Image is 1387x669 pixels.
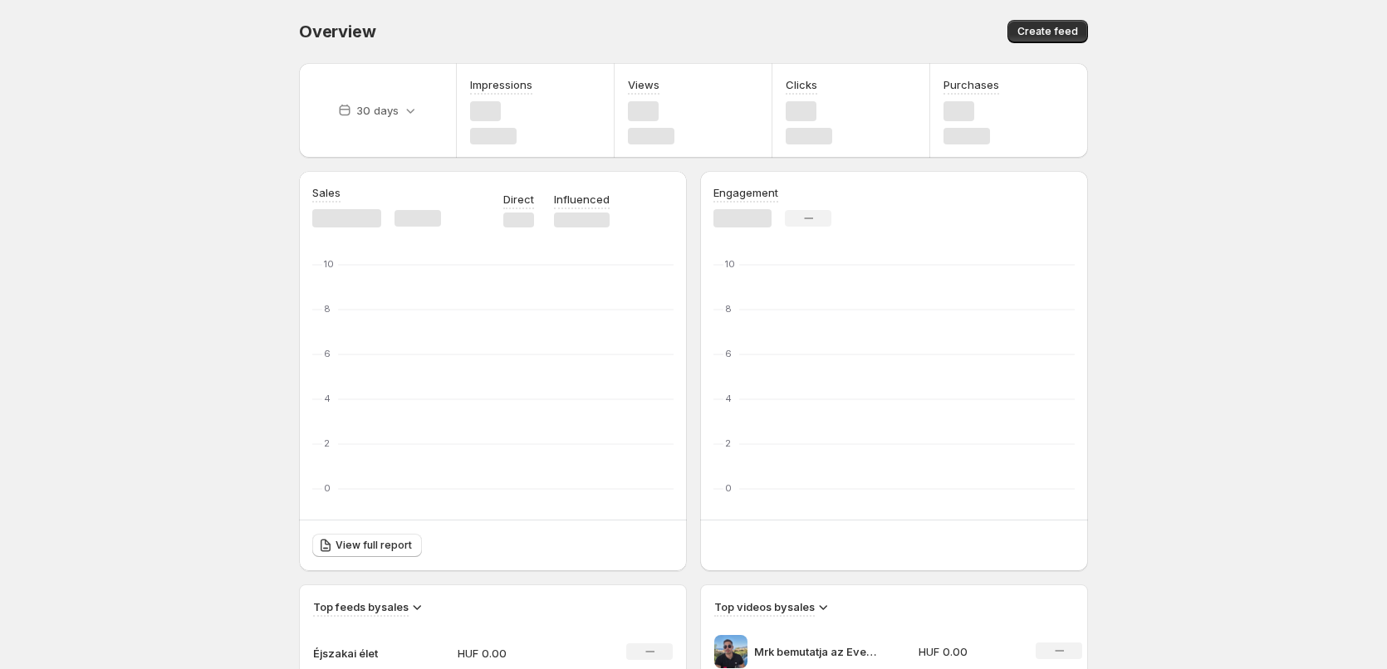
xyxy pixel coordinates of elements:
p: 30 days [356,102,399,119]
text: 4 [324,393,331,404]
img: Mrk bemutatja az Evergreen kivitelezt s a csods Deja Blue projektet [714,635,747,668]
text: 2 [324,437,330,449]
text: 6 [725,348,732,359]
p: Influenced [554,191,610,208]
text: 0 [324,482,331,494]
button: Create feed [1007,20,1088,43]
text: 4 [725,393,732,404]
text: 2 [725,437,731,449]
text: 10 [725,258,735,270]
h3: Top videos by sales [714,598,815,615]
p: Direct [503,191,534,208]
h3: Views [628,76,659,93]
text: 0 [725,482,732,494]
p: HUF 0.00 [458,645,576,662]
a: View full report [312,534,422,557]
text: 8 [324,303,331,315]
span: Create feed [1017,25,1078,38]
h3: Impressions [470,76,532,93]
h3: Clicks [786,76,817,93]
text: 8 [725,303,732,315]
p: Mrk bemutatja az Evergreen kivitelezt s a csods Deja Blue projektet [754,643,879,660]
text: 6 [324,348,331,359]
h3: Purchases [943,76,999,93]
h3: Engagement [713,184,778,201]
span: Overview [299,22,375,42]
p: Éjszakai élet [313,645,396,662]
h3: Sales [312,184,341,201]
text: 10 [324,258,334,270]
p: HUF 0.00 [919,643,1017,660]
span: View full report [336,539,412,552]
h3: Top feeds by sales [313,598,409,615]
